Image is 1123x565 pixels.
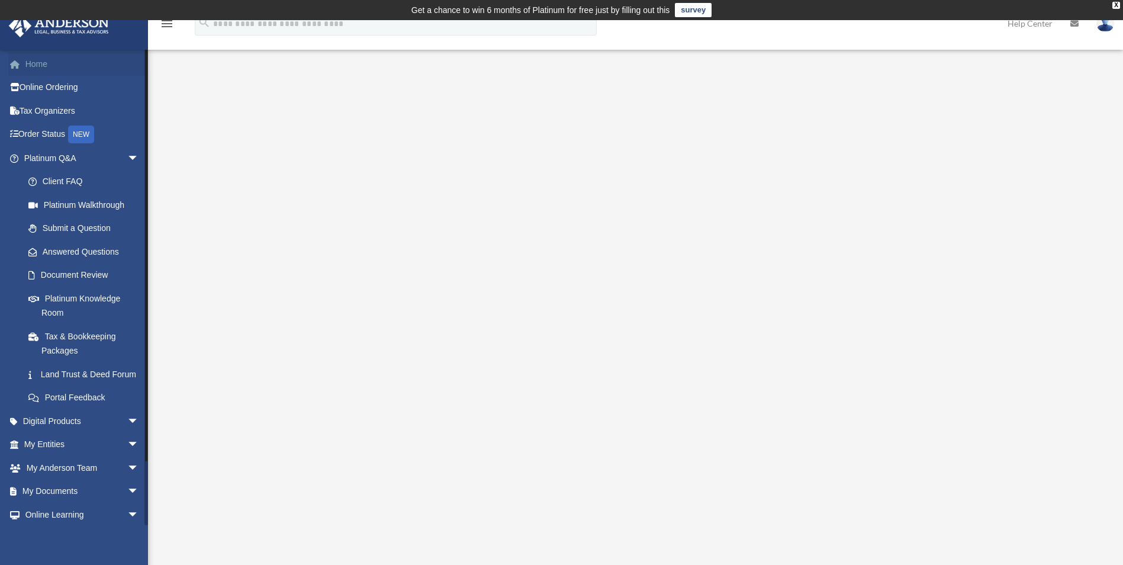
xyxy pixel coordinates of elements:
a: Order StatusNEW [8,123,157,147]
iframe: <span data-mce-type="bookmark" style="display: inline-block; width: 0px; overflow: hidden; line-h... [314,99,954,455]
span: arrow_drop_down [127,503,151,527]
a: menu [160,21,174,31]
i: search [198,16,211,29]
a: Online Learningarrow_drop_down [8,503,157,527]
a: Platinum Q&Aarrow_drop_down [8,146,157,170]
a: Home [8,52,157,76]
a: Portal Feedback [17,386,157,410]
span: arrow_drop_down [127,456,151,480]
a: Submit a Question [17,217,157,240]
span: arrow_drop_down [127,409,151,434]
a: My Anderson Teamarrow_drop_down [8,456,157,480]
img: Anderson Advisors Platinum Portal [5,14,112,37]
a: Platinum Walkthrough [17,193,151,217]
div: Get a chance to win 6 months of Platinum for free just by filling out this [411,3,670,17]
a: Answered Questions [17,240,157,264]
a: Land Trust & Deed Forum [17,362,157,386]
a: Document Review [17,264,157,287]
a: Digital Productsarrow_drop_down [8,409,157,433]
a: My Entitiesarrow_drop_down [8,433,157,457]
i: menu [160,17,174,31]
div: NEW [68,126,94,143]
a: Platinum Knowledge Room [17,287,157,325]
div: close [1112,2,1120,9]
span: arrow_drop_down [127,480,151,504]
span: arrow_drop_down [127,433,151,457]
a: survey [675,3,712,17]
img: User Pic [1096,15,1114,32]
a: Tax Organizers [8,99,157,123]
a: Tax & Bookkeeping Packages [17,325,157,362]
a: My Documentsarrow_drop_down [8,480,157,503]
span: arrow_drop_down [127,146,151,171]
a: Online Ordering [8,76,157,99]
a: Client FAQ [17,170,157,194]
